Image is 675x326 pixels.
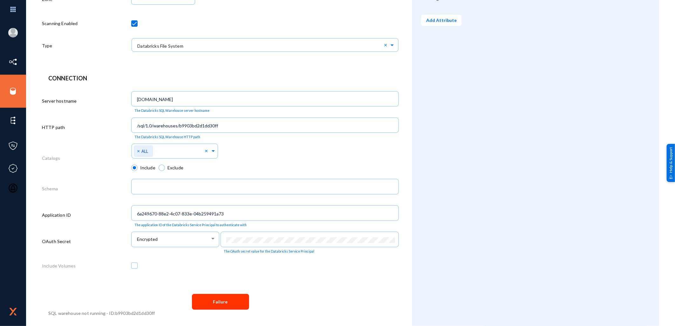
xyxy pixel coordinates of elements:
span: Failure [213,299,228,305]
span: ALL [141,149,148,154]
img: icon-inventory.svg [8,57,18,67]
label: Catalogs [42,155,60,161]
img: icon-oauth.svg [8,183,18,193]
span: Add Attribute [426,17,457,23]
label: Include Volumes [42,262,76,269]
mat-hint: The application ID of the Databricks Service Principal to authenticate with [134,223,247,227]
span: Include [138,164,155,171]
label: Type [42,42,52,49]
img: icon-elements.svg [8,116,18,125]
span: SQL warehouse not running - ID:b9903bd2d1dd30ff [48,310,155,316]
label: Schema [42,185,58,192]
mat-hint: The Databricks SQL Warehouse HTTP path [134,135,200,139]
div: Help & Support [667,144,675,182]
label: Server hostname [42,98,77,104]
button: Failure [192,294,249,310]
button: Add Attribute [421,15,462,26]
label: Application ID [42,212,71,218]
span: × [137,148,141,154]
img: icon-sources.svg [8,86,18,96]
span: Exclude [165,164,183,171]
label: HTTP path [42,124,65,131]
mat-hint: The OAuth secret value for the Databricks Service Principal [224,249,314,254]
label: Scanning Enabled [42,20,78,27]
span: Clear all [205,148,210,154]
label: OAuth Secret [42,238,71,245]
img: help_support.svg [669,175,673,179]
mat-hint: The Databricks SQL Warehouse server hostname [134,109,209,113]
img: icon-compliance.svg [8,164,18,173]
span: Encrypted [137,236,158,242]
img: icon-policies.svg [8,141,18,151]
header: Connection [48,74,392,83]
span: Clear all [384,42,389,48]
img: app launcher [3,3,23,16]
img: blank-profile-picture.png [8,28,18,37]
